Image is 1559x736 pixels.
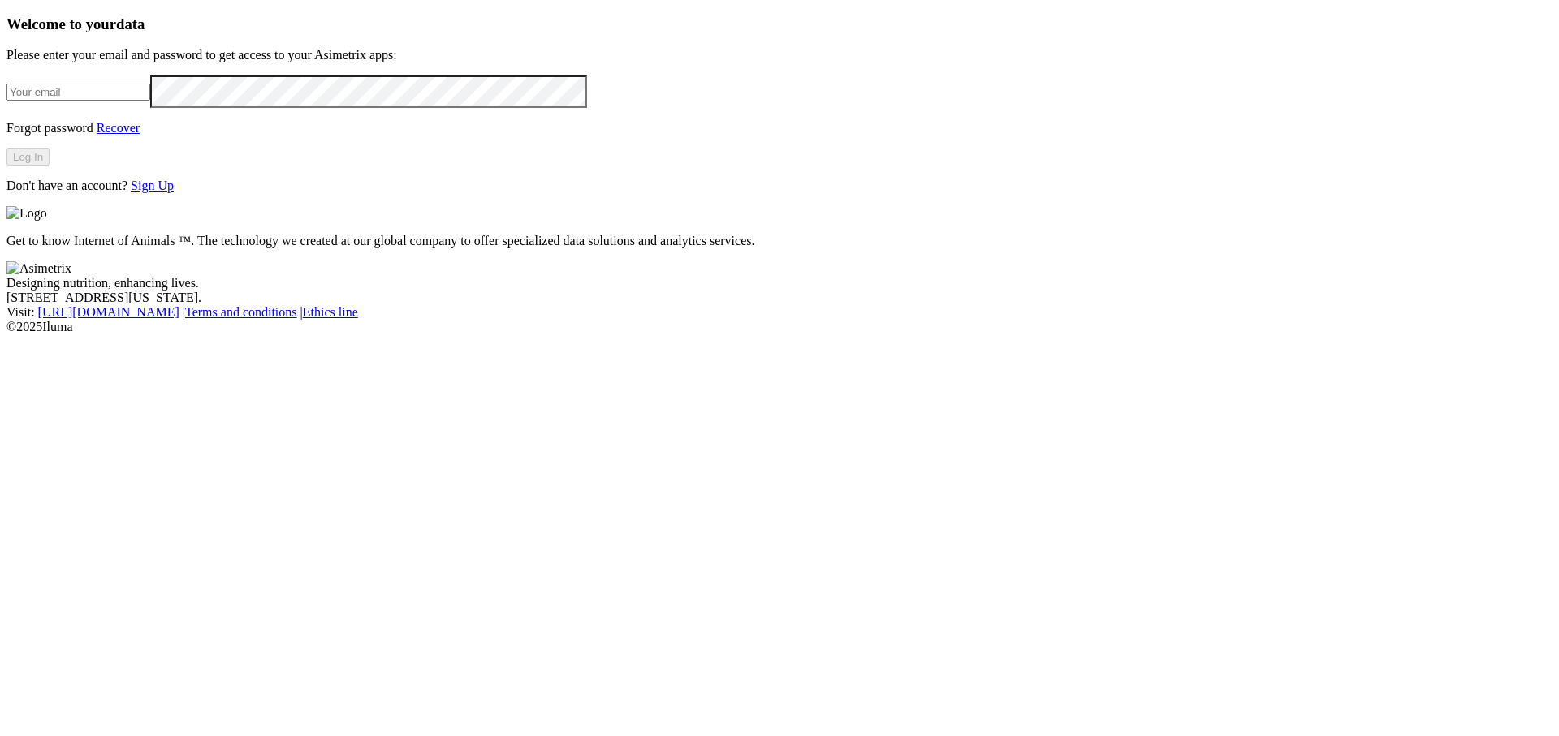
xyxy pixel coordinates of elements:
span: data [116,15,145,32]
img: Asimetrix [6,261,71,276]
img: Logo [6,206,47,221]
input: Your email [6,84,150,101]
a: [URL][DOMAIN_NAME] [38,305,179,319]
div: Designing nutrition, enhancing lives. [6,276,1553,291]
p: Forgot password [6,121,1553,136]
button: Log In [6,148,50,166]
a: Recover [97,121,140,135]
p: Don't have an account? [6,179,1553,193]
p: Please enter your email and password to get access to your Asimetrix apps: [6,48,1553,62]
div: Visit : | | [6,305,1553,320]
div: © 2025 Iluma [6,320,1553,334]
a: Sign Up [131,179,174,192]
div: [STREET_ADDRESS][US_STATE]. [6,291,1553,305]
a: Ethics line [303,305,358,319]
p: Get to know Internet of Animals ™. The technology we created at our global company to offer speci... [6,234,1553,248]
a: Terms and conditions [185,305,297,319]
h3: Welcome to your [6,15,1553,33]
